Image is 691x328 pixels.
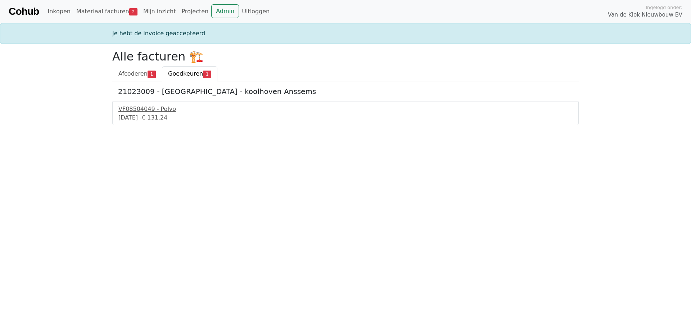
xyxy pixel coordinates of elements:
[239,4,272,19] a: Uitloggen
[118,105,573,113] div: VF08504049 - Polvo
[9,3,39,20] a: Cohub
[608,11,682,19] span: Van de Klok Nieuwbouw BV
[118,70,148,77] span: Afcoderen
[112,66,162,81] a: Afcoderen1
[646,4,682,11] span: Ingelogd onder:
[168,70,203,77] span: Goedkeuren
[112,50,579,63] h2: Alle facturen 🏗️
[179,4,211,19] a: Projecten
[148,71,156,78] span: 1
[73,4,140,19] a: Materiaal facturen2
[118,113,573,122] div: [DATE] -
[162,66,217,81] a: Goedkeuren1
[140,4,179,19] a: Mijn inzicht
[211,4,239,18] a: Admin
[118,87,573,96] h5: 21023009 - [GEOGRAPHIC_DATA] - koolhoven Anssems
[118,105,573,122] a: VF08504049 - Polvo[DATE] -€ 131,24
[129,8,137,15] span: 2
[203,71,211,78] span: 1
[108,29,583,38] div: Je hebt de invoice geaccepteerd
[142,114,167,121] span: € 131,24
[45,4,73,19] a: Inkopen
